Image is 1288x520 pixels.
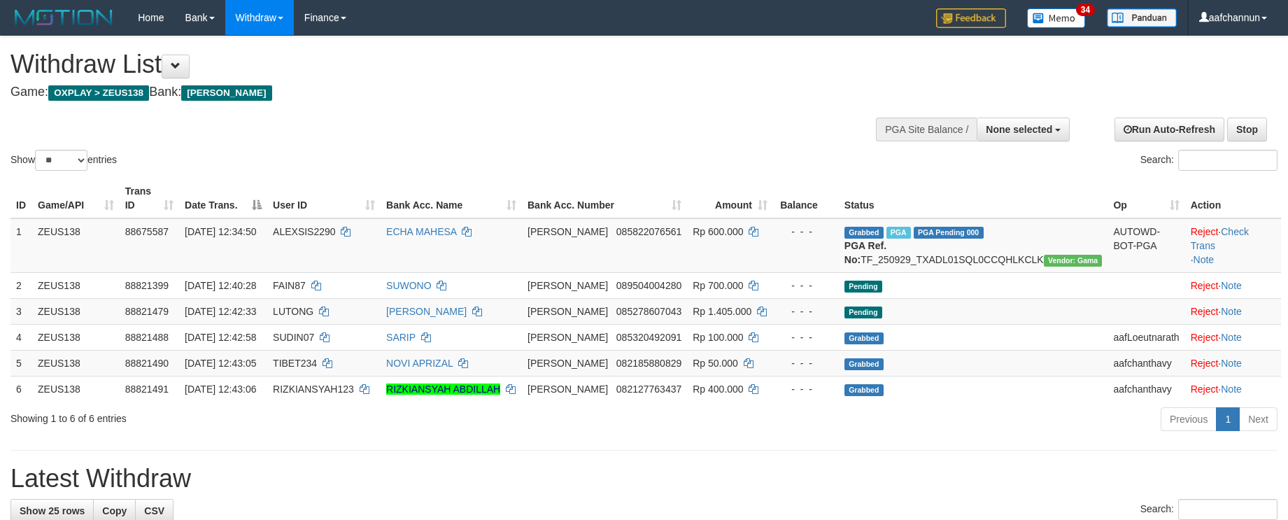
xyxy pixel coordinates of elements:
td: aafchanthavy [1107,350,1184,376]
a: SUWONO [386,280,432,291]
span: [DATE] 12:40:28 [185,280,256,291]
a: [PERSON_NAME] [386,306,467,317]
span: Copy 082185880829 to clipboard [616,358,681,369]
span: [PERSON_NAME] [528,306,608,317]
img: Feedback.jpg [936,8,1006,28]
td: ZEUS138 [32,376,120,402]
span: Pending [844,281,882,293]
span: ALEXSIS2290 [273,226,336,237]
a: RIZKIANSYAH ABDILLAH [386,384,500,395]
span: Rp 50.000 [693,358,738,369]
span: Grabbed [844,332,884,344]
span: Copy 089504004280 to clipboard [616,280,681,291]
span: [DATE] 12:42:33 [185,306,256,317]
div: - - - [779,304,833,318]
input: Search: [1178,150,1278,171]
span: [PERSON_NAME] [181,85,271,101]
a: Reject [1191,280,1219,291]
td: aafLoeutnarath [1107,324,1184,350]
td: 3 [10,298,32,324]
span: Grabbed [844,358,884,370]
label: Show entries [10,150,117,171]
span: Rp 400.000 [693,384,743,395]
div: - - - [779,279,833,293]
th: Op: activate to sort column ascending [1107,178,1184,218]
a: ECHA MAHESA [386,226,456,237]
a: Note [1221,358,1242,369]
td: · [1185,272,1281,298]
a: Note [1221,384,1242,395]
span: [DATE] 12:34:50 [185,226,256,237]
span: 34 [1076,3,1095,16]
span: Copy [102,505,127,517]
td: aafchanthavy [1107,376,1184,402]
h1: Latest Withdraw [10,465,1278,493]
td: 6 [10,376,32,402]
th: Action [1185,178,1281,218]
div: - - - [779,225,833,239]
td: · · [1185,218,1281,273]
span: Grabbed [844,227,884,239]
th: Status [839,178,1108,218]
td: AUTOWD-BOT-PGA [1107,218,1184,273]
th: User ID: activate to sort column ascending [267,178,381,218]
span: Copy 085822076561 to clipboard [616,226,681,237]
span: 88821491 [125,384,169,395]
a: Next [1239,407,1278,431]
span: Copy 085320492091 to clipboard [616,332,681,343]
b: PGA Ref. No: [844,240,886,265]
span: Rp 600.000 [693,226,743,237]
div: PGA Site Balance / [876,118,977,141]
td: 2 [10,272,32,298]
span: [PERSON_NAME] [528,332,608,343]
img: Button%20Memo.svg [1027,8,1086,28]
span: Rp 1.405.000 [693,306,751,317]
td: TF_250929_TXADL01SQL0CCQHLKCLK [839,218,1108,273]
h1: Withdraw List [10,50,844,78]
td: 4 [10,324,32,350]
div: Showing 1 to 6 of 6 entries [10,406,526,426]
span: OXPLAY > ZEUS138 [48,85,149,101]
span: Show 25 rows [20,505,85,517]
span: [PERSON_NAME] [528,384,608,395]
span: Marked by aafpengsreynich [886,227,911,239]
td: ZEUS138 [32,324,120,350]
div: - - - [779,356,833,370]
img: panduan.png [1107,8,1177,27]
span: TIBET234 [273,358,317,369]
a: Note [1221,332,1242,343]
a: Previous [1161,407,1217,431]
span: Copy 082127763437 to clipboard [616,384,681,395]
a: Reject [1191,306,1219,317]
span: Pending [844,307,882,318]
a: Note [1221,306,1242,317]
span: None selected [986,124,1052,135]
td: · [1185,376,1281,402]
div: - - - [779,382,833,396]
label: Search: [1140,150,1278,171]
span: [PERSON_NAME] [528,280,608,291]
th: Balance [773,178,839,218]
td: ZEUS138 [32,218,120,273]
td: · [1185,298,1281,324]
span: 88821399 [125,280,169,291]
button: None selected [977,118,1070,141]
th: Game/API: activate to sort column ascending [32,178,120,218]
a: Stop [1227,118,1267,141]
td: ZEUS138 [32,272,120,298]
th: Bank Acc. Name: activate to sort column ascending [381,178,522,218]
th: ID [10,178,32,218]
th: Amount: activate to sort column ascending [687,178,773,218]
td: 1 [10,218,32,273]
span: SUDIN07 [273,332,314,343]
span: RIZKIANSYAH123 [273,384,354,395]
a: Note [1194,254,1215,265]
a: Reject [1191,332,1219,343]
span: [DATE] 12:43:05 [185,358,256,369]
h4: Game: Bank: [10,85,844,99]
th: Date Trans.: activate to sort column descending [179,178,267,218]
span: Vendor URL: https://trx31.1velocity.biz [1044,255,1103,267]
img: MOTION_logo.png [10,7,117,28]
td: · [1185,350,1281,376]
a: Check Trans [1191,226,1249,251]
